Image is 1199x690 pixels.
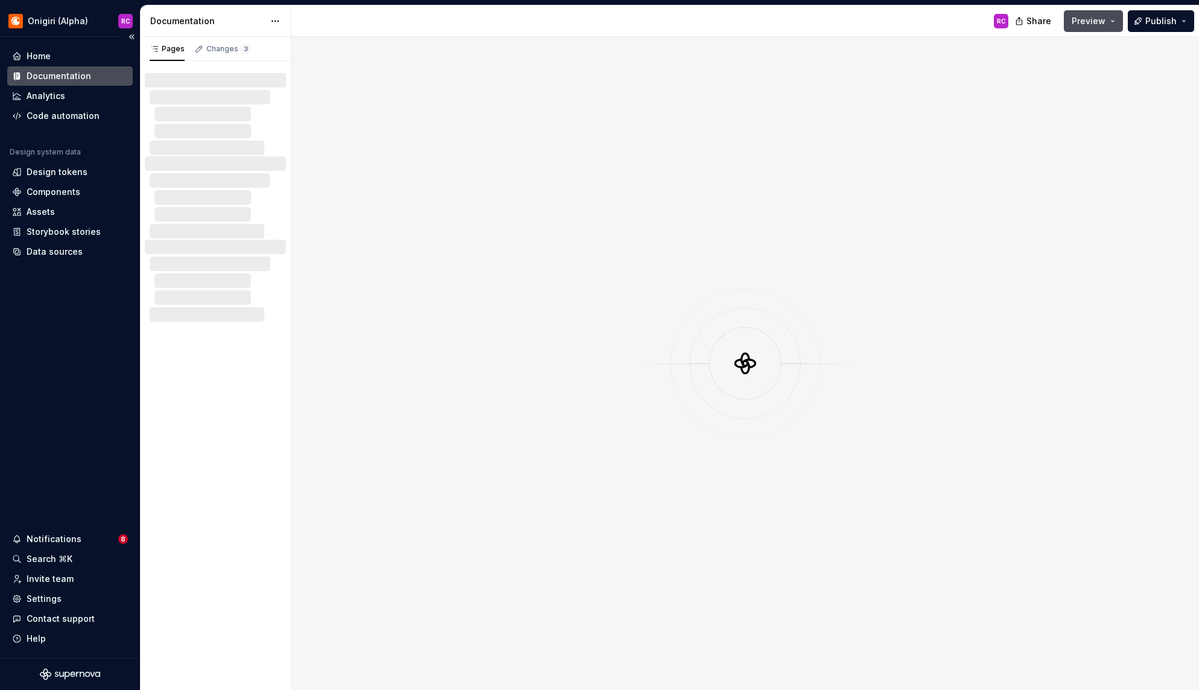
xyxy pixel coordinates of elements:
[7,569,133,589] a: Invite team
[7,106,133,126] a: Code automation
[7,609,133,628] button: Contact support
[27,110,100,122] div: Code automation
[1026,15,1051,27] span: Share
[7,46,133,66] a: Home
[1009,10,1059,32] button: Share
[28,15,88,27] div: Onigiri (Alpha)
[8,14,23,28] img: 25dd04c0-9bb6-47b6-936d-a9571240c086.png
[241,44,250,54] span: 3
[206,44,250,54] div: Changes
[7,202,133,222] a: Assets
[7,529,133,549] button: Notifications8
[7,242,133,261] a: Data sources
[1072,15,1105,27] span: Preview
[997,16,1006,26] div: RC
[27,226,101,238] div: Storybook stories
[27,633,46,645] div: Help
[150,44,185,54] div: Pages
[27,573,74,585] div: Invite team
[7,182,133,202] a: Components
[10,147,81,157] div: Design system data
[7,86,133,106] a: Analytics
[123,28,140,45] button: Collapse sidebar
[121,16,130,26] div: RC
[27,166,87,178] div: Design tokens
[7,549,133,569] button: Search ⌘K
[40,668,100,680] svg: Supernova Logo
[27,50,51,62] div: Home
[150,15,264,27] div: Documentation
[27,206,55,218] div: Assets
[7,589,133,609] a: Settings
[27,593,62,605] div: Settings
[27,186,80,198] div: Components
[27,553,72,565] div: Search ⌘K
[7,66,133,86] a: Documentation
[7,629,133,648] button: Help
[27,70,91,82] div: Documentation
[27,533,81,545] div: Notifications
[1128,10,1194,32] button: Publish
[7,162,133,182] a: Design tokens
[27,613,95,625] div: Contact support
[118,534,128,544] span: 8
[27,90,65,102] div: Analytics
[1064,10,1123,32] button: Preview
[7,222,133,241] a: Storybook stories
[2,8,138,34] button: Onigiri (Alpha)RC
[1145,15,1177,27] span: Publish
[27,246,83,258] div: Data sources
